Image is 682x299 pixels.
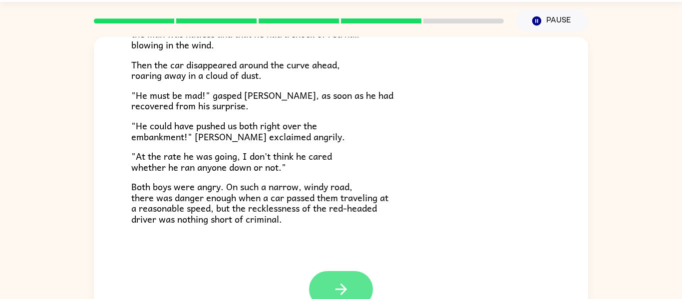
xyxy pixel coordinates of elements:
[516,9,588,32] button: Pause
[131,179,388,226] span: Both boys were angry. On such a narrow, windy road, there was danger enough when a car passed the...
[131,88,393,113] span: "He must be mad!" gasped [PERSON_NAME], as soon as he had recovered from his surprise.
[131,118,345,144] span: "He could have pushed us both right over the embankment!" [PERSON_NAME] exclaimed angrily.
[131,57,340,83] span: Then the car disappeared around the curve ahead, roaring away in a cloud of dust.
[131,149,332,174] span: "At the rate he was going, I don't think he cared whether he ran anyone down or not."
